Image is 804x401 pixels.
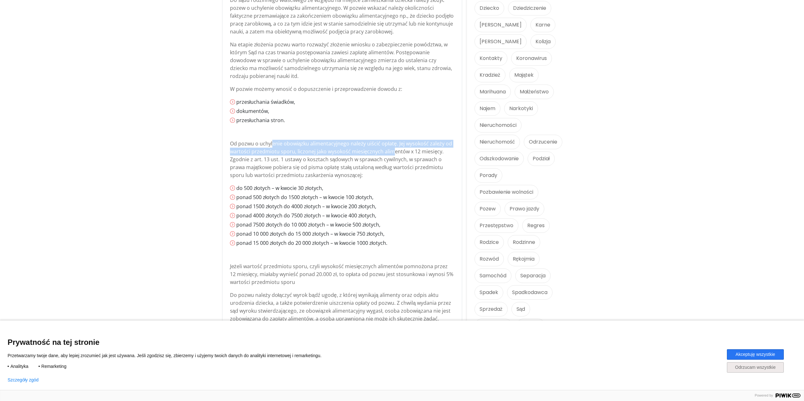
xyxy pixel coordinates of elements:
[236,184,454,192] li: do 500 złotych – w kwocie 30 złotych,
[475,51,507,66] a: Kontakty
[524,135,562,149] a: Odrzucenie
[727,362,784,373] button: Odrzucam wszystkie
[230,291,454,323] p: Do pozwu należy dołączyć wyrok bądź ugodę, z której wynikają alimenty oraz odpis aktu urodzenia d...
[530,34,556,49] a: Kolizja
[230,41,454,80] p: Na etapie złożenia pozwu warto rozważyć złożenie wniosku o zabezpieczenie powództwa, w którym Sąd...
[475,85,511,99] a: Marihuana
[236,212,454,219] li: ponad 4000 złotych do 7500 złotych – w kwocie 400 złotych,
[230,85,454,93] p: W pozwie możemy wnosić o dopuszczenie i przeprowadzenie dowodu z:
[475,252,504,266] a: Rozwód
[475,235,504,250] a: Rodzice
[504,101,538,116] a: Narkotyki
[475,1,504,15] a: Dziecko
[530,18,555,32] a: Karne
[8,353,331,358] p: Przetwarzamy twoje dane, aby lepiej zrozumieć jak jest używana. Jeśli zgodzisz się, zbierzemy i u...
[475,268,511,283] a: Samochód
[230,140,454,179] p: Od pozwu o uchylenie obowiązku alimentacyjnego należy uiścić opłatę. Jej wysokość zależy od warto...
[752,393,776,398] span: Powered by
[515,85,554,99] a: Małżeństwo
[727,349,784,360] button: Akceptuję wszystkie
[236,107,454,115] li: dokumentów,
[236,221,454,228] li: ponad 7500 złotych do 10 000 złotych – w kwocie 500 złotych,
[475,118,522,133] a: Nieruchomości
[475,202,501,216] a: Pozew
[522,218,550,233] a: Regres
[475,151,524,166] a: Odszkodowanie
[41,363,66,369] span: Remarketing
[508,252,540,266] a: Rękojmia
[515,268,551,283] a: Separacja
[508,1,551,15] a: Dziedziczenie
[508,235,540,250] a: Rodzinne
[475,319,512,333] a: Testament
[475,18,527,32] a: [PERSON_NAME]
[511,302,530,316] a: Sąd
[475,285,503,300] a: Spadek
[528,151,555,166] a: Podział
[475,34,527,49] a: [PERSON_NAME]
[516,319,545,333] a: Umowa
[475,135,520,149] a: Nieruchomość
[236,116,454,124] li: przesłuchania stron.
[507,285,553,300] a: Spadkodawca
[236,98,454,106] li: przesłuchania świadków,
[505,202,544,216] a: Prawo jazdy
[236,193,454,201] li: ponad 500 złotych do 1500 złotych – w kwocie 100 złotych,
[475,101,500,116] a: Najem
[10,363,28,369] span: Analityka
[475,168,502,183] a: Porady
[475,185,538,199] a: Pozbawienie wolności
[236,239,454,247] li: ponad 15 000 złotych do 20 000 złotych – w kwocie 1000 złotych.
[509,68,539,82] a: Majątek
[236,203,454,210] li: ponad 1500 złotych do 4000 złotych – w kwocie 200 złotych,
[475,218,519,233] a: Przestępstwo
[8,377,39,382] button: Szczegóły zgód
[511,51,552,66] a: Koronawirus
[475,68,505,82] a: Kradzież
[8,338,796,347] span: Prywatność na tej stronie
[230,262,454,286] p: Jeżeli wartość przedmiotu sporu, czyli wysokość miesięcznych alimentów pomnożona przez 12 miesięc...
[475,302,508,316] a: Sprzedaż
[236,230,454,238] li: ponad 10 000 złotych do 15 000 złotych – w kwocie 750 złotych,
